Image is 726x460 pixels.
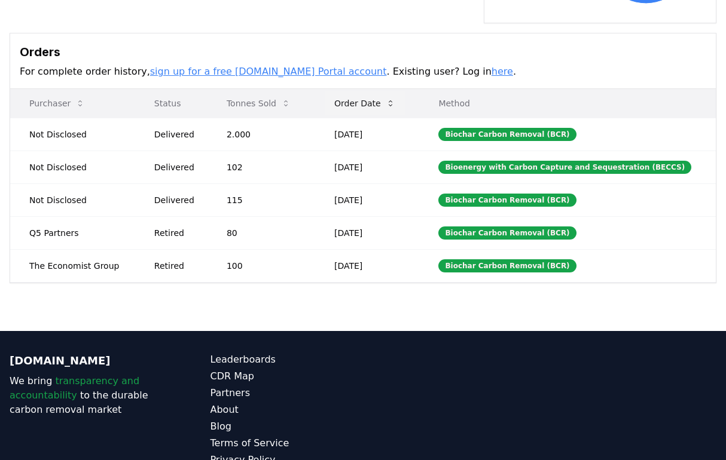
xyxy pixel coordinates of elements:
[315,249,419,282] td: [DATE]
[10,374,163,417] p: We bring to the durable carbon removal market
[10,249,135,282] td: The Economist Group
[211,403,364,417] a: About
[315,151,419,183] td: [DATE]
[154,227,198,239] div: Retired
[315,183,419,216] td: [DATE]
[154,128,198,140] div: Delivered
[20,43,706,61] h3: Orders
[10,352,163,369] p: [DOMAIN_NAME]
[154,194,198,206] div: Delivered
[10,216,135,249] td: Q5 Partners
[211,386,364,400] a: Partners
[208,249,315,282] td: 100
[20,65,706,79] p: For complete order history, . Existing user? Log in .
[325,91,405,115] button: Order Date
[217,91,300,115] button: Tonnes Sold
[438,226,576,240] div: Biochar Carbon Removal (BCR)
[20,91,94,115] button: Purchaser
[492,66,513,77] a: here
[154,161,198,173] div: Delivered
[208,183,315,216] td: 115
[145,97,198,109] p: Status
[150,66,387,77] a: sign up for a free [DOMAIN_NAME] Portal account
[211,419,364,434] a: Blog
[10,118,135,151] td: Not Disclosed
[211,352,364,367] a: Leaderboards
[429,97,706,109] p: Method
[315,118,419,151] td: [DATE]
[211,369,364,384] a: CDR Map
[208,216,315,249] td: 80
[211,436,364,450] a: Terms of Service
[438,161,691,174] div: Bioenergy with Carbon Capture and Sequestration (BECCS)
[438,259,576,272] div: Biochar Carbon Removal (BCR)
[10,151,135,183] td: Not Disclosed
[10,375,139,401] span: transparency and accountability
[315,216,419,249] td: [DATE]
[438,194,576,207] div: Biochar Carbon Removal (BCR)
[208,118,315,151] td: 2.000
[438,128,576,141] div: Biochar Carbon Removal (BCR)
[154,260,198,272] div: Retired
[10,183,135,216] td: Not Disclosed
[208,151,315,183] td: 102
